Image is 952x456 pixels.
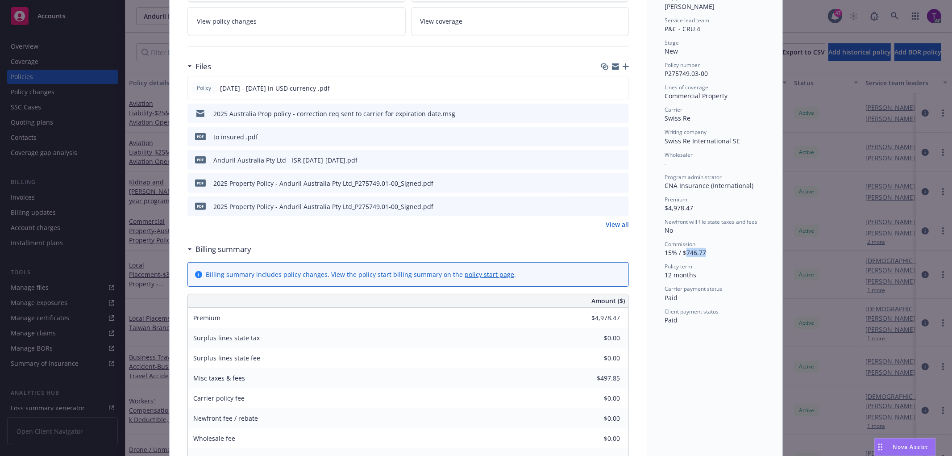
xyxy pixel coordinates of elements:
[665,17,709,24] span: Service lead team
[193,434,235,443] span: Wholesale fee
[606,220,629,229] a: View all
[665,61,700,69] span: Policy number
[665,271,696,279] span: 12 months
[591,296,625,305] span: Amount ($)
[193,374,245,382] span: Misc taxes & fees
[665,2,715,11] span: [PERSON_NAME]
[665,137,740,145] span: Swiss Re International SE
[603,155,610,165] button: download file
[567,311,625,325] input: 0.00
[567,432,625,445] input: 0.00
[665,308,719,315] span: Client payment status
[213,132,258,142] div: to insured .pdf
[665,248,706,257] span: 15% / $746.77
[567,412,625,425] input: 0.00
[665,84,708,91] span: Lines of coverage
[665,151,693,159] span: Wholesaler
[617,132,625,142] button: preview file
[465,270,514,279] a: policy start page
[420,17,463,26] span: View coverage
[567,372,625,385] input: 0.00
[567,351,625,365] input: 0.00
[665,25,700,33] span: P&C - CRU 4
[665,106,682,113] span: Carrier
[665,92,728,100] span: Commercial Property
[411,7,629,35] a: View coverage
[665,47,678,55] span: New
[195,84,213,92] span: Policy
[195,203,206,209] span: pdf
[195,180,206,186] span: pdf
[665,196,687,203] span: Premium
[665,316,678,324] span: Paid
[195,61,211,72] h3: Files
[213,109,455,118] div: 2025 Australia Prop policy - correction req sent to carrier for expiration date.msg
[665,240,695,248] span: Commission
[665,39,679,46] span: Stage
[567,331,625,345] input: 0.00
[213,179,433,188] div: 2025 Property Policy - Anduril Australia Pty Ltd_P275749.01-00_Signed.pdf
[874,438,936,456] button: Nova Assist
[875,439,886,456] div: Drag to move
[665,285,722,293] span: Carrier payment status
[665,293,678,302] span: Paid
[603,202,610,211] button: download file
[665,128,707,136] span: Writing company
[197,17,257,26] span: View policy changes
[603,84,610,93] button: download file
[603,132,610,142] button: download file
[617,84,625,93] button: preview file
[665,173,722,181] span: Program administrator
[187,243,251,255] div: Billing summary
[665,69,708,78] span: P275749.03-00
[213,202,433,211] div: 2025 Property Policy - Anduril Australia Pty Ltd_P275749.01-00_Signed.pdf
[193,414,258,423] span: Newfront fee / rebate
[187,7,406,35] a: View policy changes
[193,314,220,322] span: Premium
[665,159,667,167] span: -
[665,181,753,190] span: CNA Insurance (International)
[220,84,330,93] span: [DATE] - [DATE] in USD currency .pdf
[893,443,928,451] span: Nova Assist
[193,354,260,362] span: Surplus lines state fee
[665,114,690,122] span: Swiss Re
[195,156,206,163] span: pdf
[603,179,610,188] button: download file
[195,243,251,255] h3: Billing summary
[617,155,625,165] button: preview file
[617,109,625,118] button: preview file
[617,202,625,211] button: preview file
[195,133,206,140] span: pdf
[187,61,211,72] div: Files
[193,334,260,342] span: Surplus lines state tax
[617,179,625,188] button: preview file
[567,392,625,405] input: 0.00
[193,394,245,402] span: Carrier policy fee
[665,204,693,212] span: $4,978.47
[665,218,757,226] span: Newfront will file state taxes and fees
[603,109,610,118] button: download file
[665,263,692,270] span: Policy term
[213,155,358,165] div: Anduril Australia Pty Ltd - ISR [DATE]-[DATE].pdf
[206,270,516,279] div: Billing summary includes policy changes. View the policy start billing summary on the .
[665,226,673,234] span: No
